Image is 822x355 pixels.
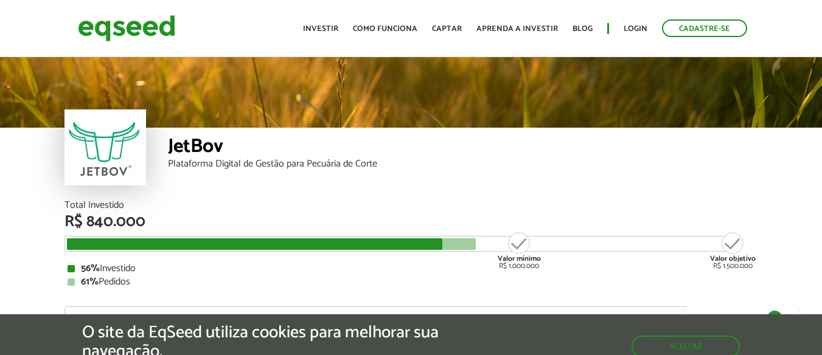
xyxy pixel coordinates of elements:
[496,231,542,270] div: R$ 1.000.000
[81,274,99,290] strong: 61%
[432,25,462,33] a: Captar
[78,12,175,44] img: EqSeed
[64,214,758,230] div: R$ 840.000
[353,25,417,33] a: Como funciona
[68,264,755,274] div: Investido
[624,25,647,33] a: Login
[710,231,756,270] div: R$ 1.500.000
[662,19,747,37] a: Cadastre-se
[81,260,100,277] strong: 56%
[686,305,798,331] a: Fale conosco
[710,253,756,264] strong: Valor objetivo
[498,253,541,264] strong: Valor mínimo
[303,25,338,33] a: Investir
[64,201,758,210] div: Total Investido
[68,277,755,287] div: Pedidos
[476,25,558,33] a: Aprenda a investir
[573,25,593,33] a: Blog
[168,159,758,169] div: Plataforma Digital de Gestão para Pecuária de Corte
[168,137,758,159] div: JetBov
